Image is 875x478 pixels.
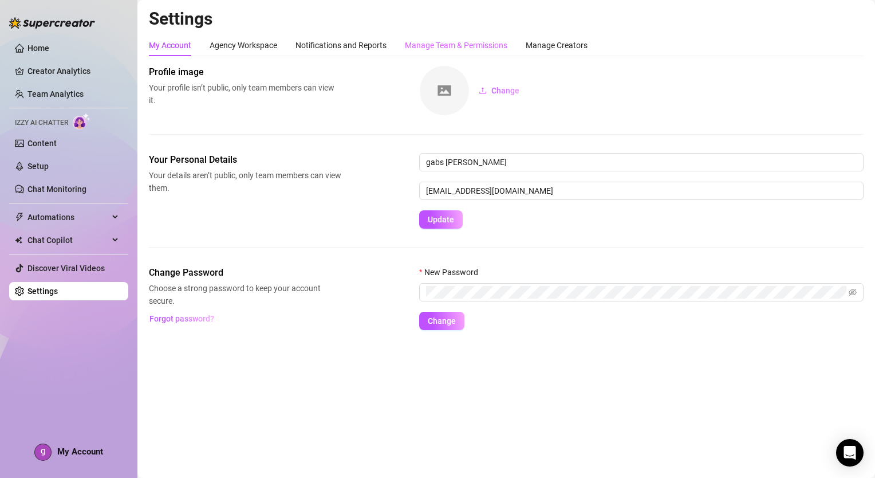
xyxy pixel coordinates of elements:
[149,169,341,194] span: Your details aren’t public, only team members can view them.
[420,66,469,115] img: square-placeholder.png
[27,208,109,226] span: Automations
[526,39,588,52] div: Manage Creators
[149,282,341,307] span: Choose a strong password to keep your account secure.
[479,87,487,95] span: upload
[35,444,51,460] img: ACg8ocLaERWGdaJpvS6-rLHcOAzgRyAZWNC8RBO3RRpGdFYGyWuJXA=s96-c
[149,8,864,30] h2: Settings
[57,446,103,457] span: My Account
[419,182,864,200] input: Enter new email
[419,266,486,279] label: New Password
[27,44,49,53] a: Home
[419,153,864,171] input: Enter name
[849,288,857,296] span: eye-invisible
[428,316,456,326] span: Change
[9,17,95,29] img: logo-BBDzfeDw.svg
[27,287,58,296] a: Settings
[15,236,22,244] img: Chat Copilot
[149,39,191,52] div: My Account
[419,210,463,229] button: Update
[27,185,86,194] a: Chat Monitoring
[491,86,519,95] span: Change
[149,266,341,280] span: Change Password
[470,81,529,100] button: Change
[149,309,214,328] button: Forgot password?
[210,39,277,52] div: Agency Workspace
[27,162,49,171] a: Setup
[27,89,84,99] a: Team Analytics
[27,139,57,148] a: Content
[426,286,846,299] input: New Password
[149,153,341,167] span: Your Personal Details
[149,65,341,79] span: Profile image
[428,215,454,224] span: Update
[149,314,214,323] span: Forgot password?
[73,113,90,130] img: AI Chatter
[836,439,864,467] div: Open Intercom Messenger
[27,231,109,249] span: Chat Copilot
[149,81,341,107] span: Your profile isn’t public, only team members can view it.
[405,39,507,52] div: Manage Team & Permissions
[295,39,387,52] div: Notifications and Reports
[27,62,119,80] a: Creator Analytics
[419,312,464,330] button: Change
[15,213,24,222] span: thunderbolt
[15,117,68,128] span: Izzy AI Chatter
[27,264,105,273] a: Discover Viral Videos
